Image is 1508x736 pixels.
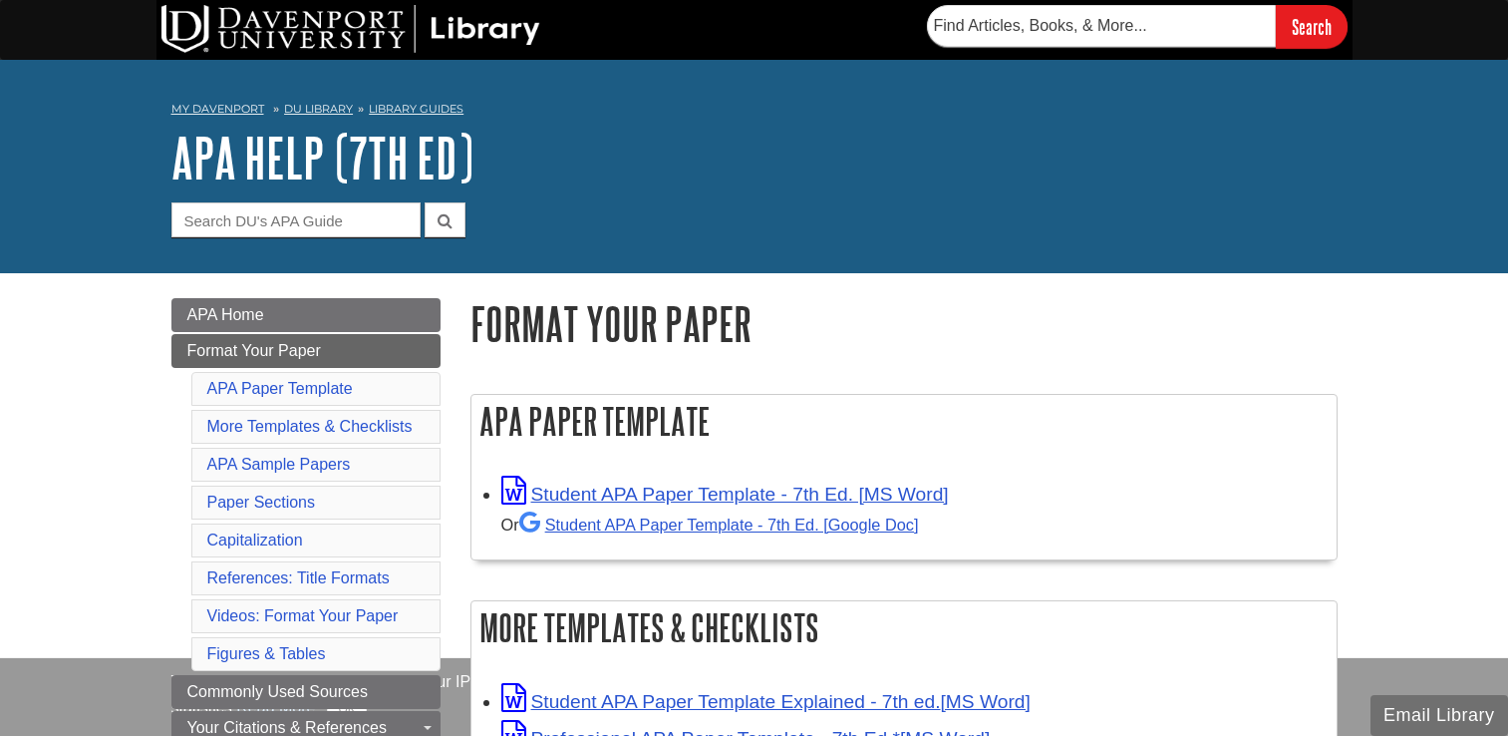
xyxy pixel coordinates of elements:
[927,5,1276,47] input: Find Articles, Books, & More...
[207,645,326,662] a: Figures & Tables
[207,532,303,549] a: Capitalization
[207,456,351,473] a: APA Sample Papers
[171,101,264,118] a: My Davenport
[927,5,1348,48] form: Searches DU Library's articles, books, and more
[171,202,421,237] input: Search DU's APA Guide
[187,306,264,323] span: APA Home
[207,569,390,586] a: References: Title Formats
[471,601,1337,654] h2: More Templates & Checklists
[471,395,1337,448] h2: APA Paper Template
[171,298,441,332] a: APA Home
[187,683,368,700] span: Commonly Used Sources
[470,298,1338,349] h1: Format Your Paper
[161,5,540,53] img: DU Library
[171,127,473,188] a: APA Help (7th Ed)
[207,418,413,435] a: More Templates & Checklists
[171,334,441,368] a: Format Your Paper
[501,484,949,505] a: Link opens in new window
[207,494,316,511] a: Paper Sections
[284,102,353,116] a: DU Library
[369,102,463,116] a: Library Guides
[1276,5,1348,48] input: Search
[519,516,919,534] a: Student APA Paper Template - 7th Ed. [Google Doc]
[1370,695,1508,736] button: Email Library
[207,380,353,397] a: APA Paper Template
[501,691,1031,712] a: Link opens in new window
[171,96,1338,128] nav: breadcrumb
[501,516,919,534] small: Or
[187,342,321,359] span: Format Your Paper
[187,719,387,736] span: Your Citations & References
[207,607,399,624] a: Videos: Format Your Paper
[171,675,441,709] a: Commonly Used Sources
